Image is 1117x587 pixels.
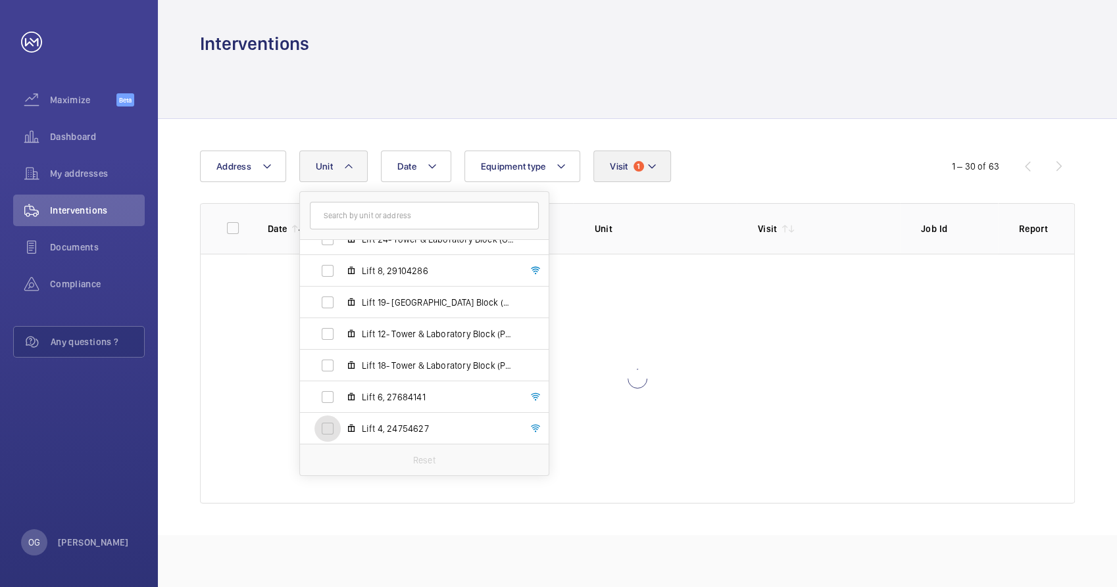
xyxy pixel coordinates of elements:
span: Beta [116,93,134,106]
button: Unit [299,151,368,182]
span: Interventions [50,204,145,217]
span: Lift 18- Tower & Laboratory Block (Passenger), 49034976 [362,359,514,372]
span: Maximize [50,93,116,106]
span: Dashboard [50,130,145,143]
span: Lift 6, 27684141 [362,390,514,404]
h1: Interventions [200,32,309,56]
span: Documents [50,241,145,254]
span: Address [216,161,251,172]
button: Address [200,151,286,182]
span: Compliance [50,277,145,291]
p: [PERSON_NAME] [58,536,129,549]
span: My addresses [50,167,145,180]
p: Job Id [921,222,998,235]
button: Date [381,151,451,182]
p: OG [28,536,40,549]
button: Equipment type [464,151,581,182]
p: Reset [413,454,435,467]
span: Visit [610,161,628,172]
span: Equipment type [481,161,546,172]
span: Lift 8, 29104286 [362,264,514,277]
span: Unit [316,161,333,172]
p: Report [1019,222,1048,235]
span: 1 [633,161,644,172]
span: Lift 4, 24754627 [362,422,514,435]
button: Visit1 [593,151,670,182]
span: Date [397,161,416,172]
span: Lift 19- [GEOGRAPHIC_DATA] Block (Passenger), 15046509 [362,296,514,309]
input: Search by unit or address [310,202,539,229]
p: Visit [758,222,778,235]
span: Any questions ? [51,335,144,348]
p: Unit [594,222,736,235]
span: Lift 12- Tower & Laboratory Block (Passenger), 70419777 [362,327,514,340]
div: 1 – 30 of 63 [952,160,999,173]
p: Date [268,222,287,235]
